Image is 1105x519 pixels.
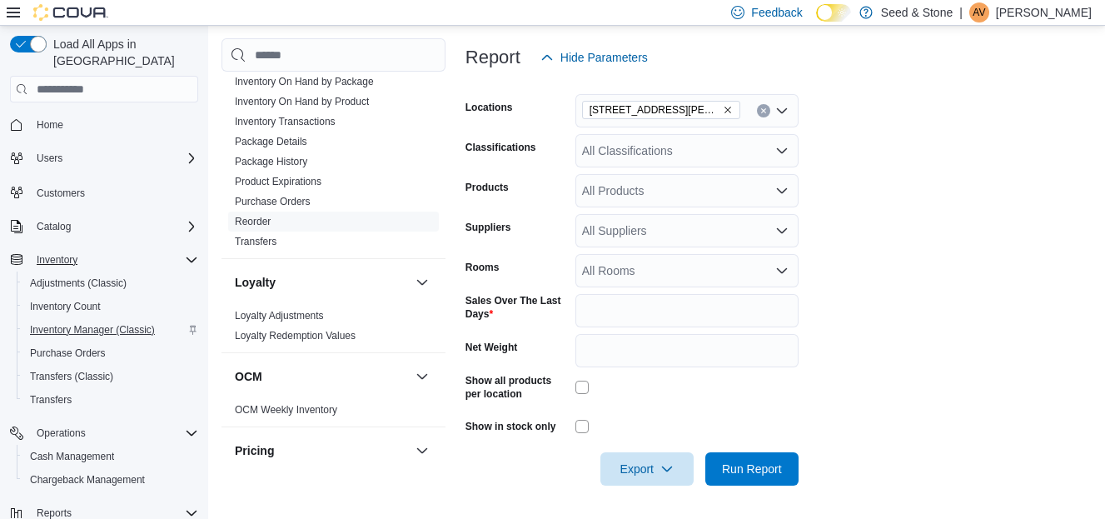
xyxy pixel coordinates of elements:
a: Transfers [235,236,276,247]
span: Load All Apps in [GEOGRAPHIC_DATA] [47,36,198,69]
button: Operations [30,423,92,443]
a: Transfers (Classic) [23,367,120,387]
span: Transfers [30,393,72,407]
span: Chargeback Management [30,473,145,487]
span: OCM Weekly Inventory [235,403,337,417]
button: Customers [3,180,205,204]
div: Angela Van Groen [969,2,989,22]
a: Inventory Count [23,297,107,317]
button: Loyalty [412,272,432,292]
span: Purchase Orders [23,343,198,363]
label: Show in stock only [465,420,556,433]
button: Export [600,452,694,486]
span: Loyalty Adjustments [235,309,324,322]
span: Purchase Orders [30,347,106,360]
span: Inventory Transactions [235,115,336,128]
span: Reorder [235,215,271,228]
button: Operations [3,422,205,445]
button: Run Report [705,452,799,486]
span: Inventory Count [30,300,101,313]
span: Transfers (Classic) [30,370,113,383]
a: Inventory On Hand by Package [235,76,374,87]
a: Adjustments (Classic) [23,273,133,293]
button: Cash Management [17,445,205,468]
button: Pricing [412,441,432,461]
a: Purchase Orders [23,343,112,363]
span: Hide Parameters [560,49,648,66]
h3: Loyalty [235,274,276,291]
h3: Pricing [235,442,274,459]
span: Inventory Count [23,297,198,317]
button: Hide Parameters [534,41,655,74]
button: Chargeback Management [17,468,205,492]
span: Inventory Manager (Classic) [30,323,155,337]
button: Purchase Orders [17,342,205,365]
span: Purchase Orders [235,195,311,208]
button: OCM [235,368,409,385]
span: Inventory [30,250,198,270]
span: Home [37,118,63,132]
a: Inventory On Hand by Product [235,96,369,107]
a: Loyalty Redemption Values [235,330,356,342]
span: Transfers (Classic) [23,367,198,387]
h3: OCM [235,368,262,385]
a: Loyalty Adjustments [235,310,324,322]
button: Transfers (Classic) [17,365,205,388]
a: OCM Weekly Inventory [235,404,337,416]
a: Package Details [235,136,307,147]
button: OCM [412,367,432,387]
span: Chargeback Management [23,470,198,490]
span: Operations [30,423,198,443]
span: [STREET_ADDRESS][PERSON_NAME]) [590,102,719,118]
span: Inventory On Hand by Package [235,75,374,88]
span: Customers [30,182,198,202]
button: Loyalty [235,274,409,291]
span: Package History [235,155,307,168]
span: Catalog [30,217,198,237]
div: Loyalty [221,306,445,352]
a: Package History [235,156,307,167]
a: Customers [30,183,92,203]
span: Product Expirations [235,175,321,188]
button: Transfers [17,388,205,412]
button: Catalog [3,215,205,238]
label: Suppliers [465,221,511,234]
span: Cash Management [30,450,114,463]
span: Inventory On Hand by Product [235,95,369,108]
span: Adjustments (Classic) [23,273,198,293]
span: Inventory Manager (Classic) [23,320,198,340]
a: Purchase Orders [235,196,311,207]
span: Feedback [751,4,802,21]
span: Run Report [722,461,782,477]
p: Seed & Stone [881,2,953,22]
label: Products [465,181,509,194]
span: Loyalty Redemption Values [235,329,356,342]
a: Inventory Manager (Classic) [23,320,162,340]
a: Transfers [23,390,78,410]
label: Locations [465,101,513,114]
button: Inventory [3,248,205,272]
span: Operations [37,427,86,440]
label: Net Weight [465,341,517,354]
button: Catalog [30,217,77,237]
button: Inventory Manager (Classic) [17,318,205,342]
a: Home [30,115,70,135]
a: Product Expirations [235,176,321,187]
span: Transfers [235,235,276,248]
button: Users [3,147,205,170]
button: Open list of options [775,144,789,157]
label: Sales Over The Last Days [465,294,569,321]
label: Rooms [465,261,500,274]
input: Dark Mode [816,4,851,22]
h3: Report [465,47,520,67]
button: Users [30,148,69,168]
button: Clear input [757,104,770,117]
button: Remove 8050 Lickman Road # 103 (Chilliwack) from selection in this group [723,105,733,115]
div: Inventory [221,12,445,258]
button: Open list of options [775,224,789,237]
span: Catalog [37,220,71,233]
div: OCM [221,400,445,427]
span: AV [973,2,985,22]
span: Customers [37,187,85,200]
